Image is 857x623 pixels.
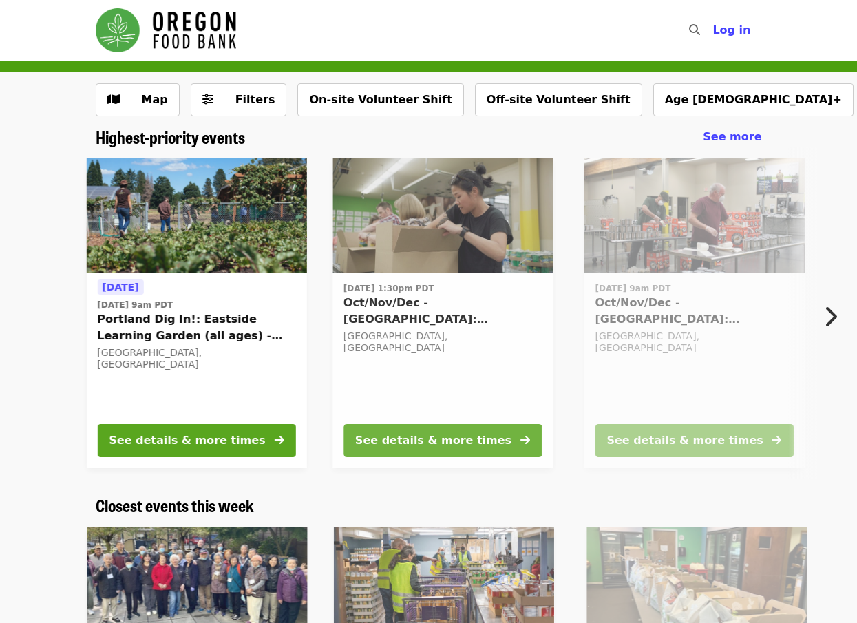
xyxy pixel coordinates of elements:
[355,432,511,449] div: See details & more times
[332,158,553,468] a: See details for "Oct/Nov/Dec - Portland: Repack/Sort (age 8+)"
[703,129,761,145] a: See more
[85,127,773,147] div: Highest-priority events
[86,158,306,274] img: Portland Dig In!: Eastside Learning Garden (all ages) - Aug/Sept/Oct organized by Oregon Food Bank
[520,434,530,447] i: arrow-right icon
[712,23,750,36] span: Log in
[812,297,857,336] button: Next item
[703,130,761,143] span: See more
[96,493,254,517] span: Closest events this week
[96,83,180,116] button: Show map view
[274,434,284,447] i: arrow-right icon
[595,295,793,328] span: Oct/Nov/Dec - [GEOGRAPHIC_DATA]: Repack/Sort (age [DEMOGRAPHIC_DATA]+)
[584,158,804,468] a: See details for "Oct/Nov/Dec - Portland: Repack/Sort (age 16+)"
[96,125,245,149] span: Highest-priority events
[107,93,120,106] i: map icon
[595,424,793,457] button: See details & more times
[96,8,236,52] img: Oregon Food Bank - Home
[343,330,542,354] div: [GEOGRAPHIC_DATA], [GEOGRAPHIC_DATA]
[595,282,670,295] time: [DATE] 9am PDT
[235,93,275,106] span: Filters
[701,17,761,44] button: Log in
[191,83,287,116] button: Filters (0 selected)
[584,158,804,274] img: Oct/Nov/Dec - Portland: Repack/Sort (age 16+) organized by Oregon Food Bank
[606,432,763,449] div: See details & more times
[97,299,173,311] time: [DATE] 9am PDT
[202,93,213,106] i: sliders-h icon
[343,424,542,457] button: See details & more times
[595,330,793,354] div: [GEOGRAPHIC_DATA], [GEOGRAPHIC_DATA]
[343,295,542,328] span: Oct/Nov/Dec - [GEOGRAPHIC_DATA]: Repack/Sort (age [DEMOGRAPHIC_DATA]+)
[332,158,553,274] img: Oct/Nov/Dec - Portland: Repack/Sort (age 8+) organized by Oregon Food Bank
[86,158,306,468] a: See details for "Portland Dig In!: Eastside Learning Garden (all ages) - Aug/Sept/Oct"
[772,434,781,447] i: arrow-right icon
[343,282,434,295] time: [DATE] 1:30pm PDT
[142,93,168,106] span: Map
[475,83,642,116] button: Off-site Volunteer Shift
[102,282,138,293] span: [DATE]
[297,83,463,116] button: On-site Volunteer Shift
[97,347,295,370] div: [GEOGRAPHIC_DATA], [GEOGRAPHIC_DATA]
[109,432,265,449] div: See details & more times
[689,23,700,36] i: search icon
[97,311,295,344] span: Portland Dig In!: Eastside Learning Garden (all ages) - Aug/Sept/Oct
[96,496,254,516] a: Closest events this week
[96,127,245,147] a: Highest-priority events
[97,424,295,457] button: See details & more times
[708,14,719,47] input: Search
[85,496,773,516] div: Closest events this week
[823,304,837,330] i: chevron-right icon
[653,83,854,116] button: Age [DEMOGRAPHIC_DATA]+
